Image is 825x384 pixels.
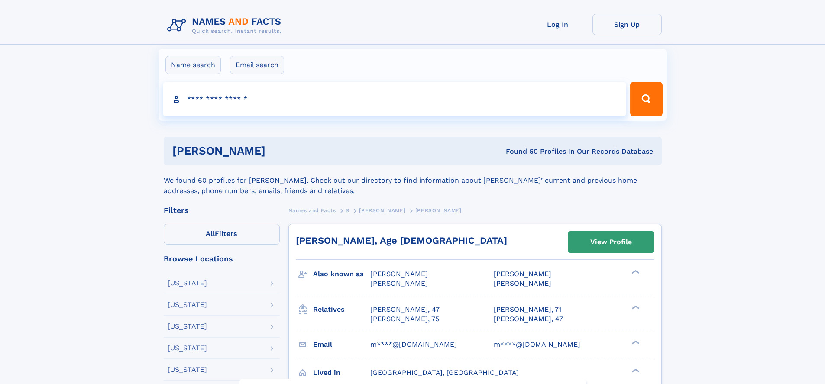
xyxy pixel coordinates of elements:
[165,56,221,74] label: Name search
[346,205,349,216] a: S
[370,314,439,324] a: [PERSON_NAME], 75
[359,207,405,213] span: [PERSON_NAME]
[288,205,336,216] a: Names and Facts
[370,368,519,377] span: [GEOGRAPHIC_DATA], [GEOGRAPHIC_DATA]
[313,337,370,352] h3: Email
[415,207,462,213] span: [PERSON_NAME]
[313,302,370,317] h3: Relatives
[494,305,561,314] a: [PERSON_NAME], 71
[164,255,280,263] div: Browse Locations
[168,366,207,373] div: [US_STATE]
[168,280,207,287] div: [US_STATE]
[630,339,640,345] div: ❯
[168,323,207,330] div: [US_STATE]
[172,145,386,156] h1: [PERSON_NAME]
[168,301,207,308] div: [US_STATE]
[164,224,280,245] label: Filters
[370,279,428,287] span: [PERSON_NAME]
[313,365,370,380] h3: Lived in
[494,270,551,278] span: [PERSON_NAME]
[630,82,662,116] button: Search Button
[313,267,370,281] h3: Also known as
[494,314,563,324] a: [PERSON_NAME], 47
[164,165,662,196] div: We found 60 profiles for [PERSON_NAME]. Check out our directory to find information about [PERSON...
[206,229,215,238] span: All
[630,304,640,310] div: ❯
[494,279,551,287] span: [PERSON_NAME]
[164,207,280,214] div: Filters
[523,14,592,35] a: Log In
[568,232,654,252] a: View Profile
[370,305,440,314] a: [PERSON_NAME], 47
[590,232,632,252] div: View Profile
[346,207,349,213] span: S
[359,205,405,216] a: [PERSON_NAME]
[630,368,640,373] div: ❯
[163,82,627,116] input: search input
[370,270,428,278] span: [PERSON_NAME]
[168,345,207,352] div: [US_STATE]
[385,147,653,156] div: Found 60 Profiles In Our Records Database
[164,14,288,37] img: Logo Names and Facts
[296,235,507,246] a: [PERSON_NAME], Age [DEMOGRAPHIC_DATA]
[630,269,640,275] div: ❯
[592,14,662,35] a: Sign Up
[230,56,284,74] label: Email search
